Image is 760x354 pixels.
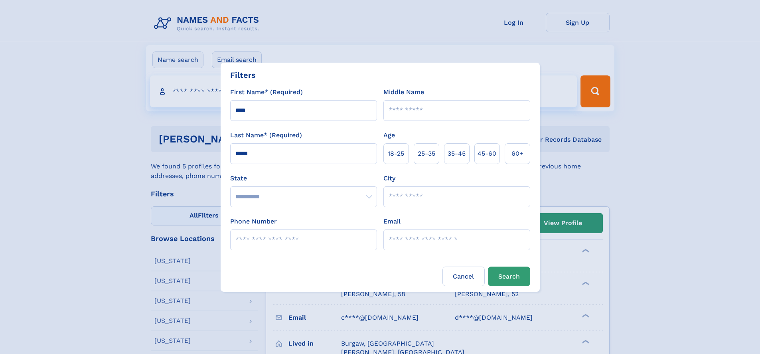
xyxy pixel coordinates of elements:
[383,217,401,226] label: Email
[383,131,395,140] label: Age
[448,149,466,158] span: 35‑45
[388,149,404,158] span: 18‑25
[488,267,530,286] button: Search
[230,131,302,140] label: Last Name* (Required)
[418,149,435,158] span: 25‑35
[230,87,303,97] label: First Name* (Required)
[383,87,424,97] label: Middle Name
[230,174,377,183] label: State
[230,217,277,226] label: Phone Number
[511,149,523,158] span: 60+
[442,267,485,286] label: Cancel
[478,149,496,158] span: 45‑60
[230,69,256,81] div: Filters
[383,174,395,183] label: City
